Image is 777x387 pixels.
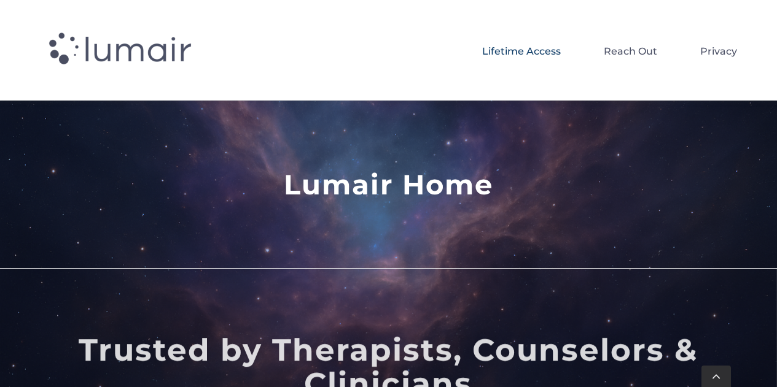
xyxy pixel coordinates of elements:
span: Reach Out [604,41,657,62]
h1: Lumair Home [18,164,759,205]
a: Privacy [700,31,737,70]
a: Reach Out [604,31,657,70]
nav: Menu [214,31,737,70]
a: Lifetime Access [482,31,561,70]
span: Lifetime Access [482,41,561,62]
span: Privacy [700,41,737,62]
